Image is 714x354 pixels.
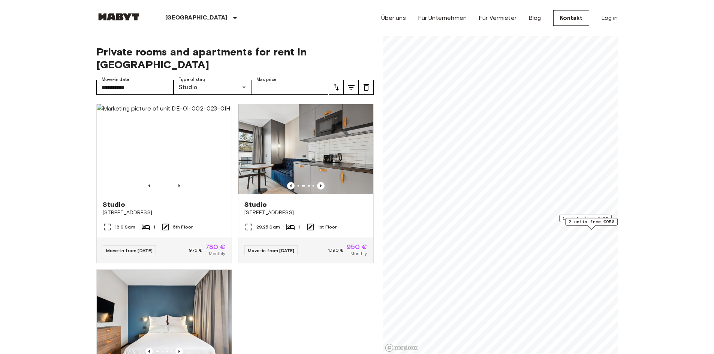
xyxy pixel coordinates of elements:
div: Map marker [565,218,618,230]
img: Marketing picture of unit DE-01-480-116-01 [238,104,373,194]
span: 1 [153,224,155,230]
label: Type of stay [179,76,205,83]
span: 950 € [347,243,367,250]
span: 29.25 Sqm [256,224,280,230]
a: Für Vermieter [479,13,516,22]
button: Previous image [175,182,183,190]
button: tune [329,80,344,95]
span: Move-in from [DATE] [248,248,295,253]
img: Marketing picture of unit DE-01-002-023-01H [97,104,232,194]
button: tune [359,80,374,95]
span: Move-in from [DATE] [106,248,153,253]
span: [STREET_ADDRESS] [103,209,226,217]
span: 18.9 Sqm [115,224,135,230]
span: 1 units from €780 [563,215,608,222]
a: Mapbox logo [385,344,418,352]
label: Move-in date [102,76,129,83]
span: Private rooms and apartments for rent in [GEOGRAPHIC_DATA] [96,45,374,71]
a: Über uns [381,13,406,22]
div: Studio [174,80,251,95]
input: Choose date, selected date is 4 Jan 2026 [96,80,174,95]
button: Previous image [287,182,295,190]
span: Studio [244,200,267,209]
a: Marketing picture of unit DE-01-002-023-01HPrevious imagePrevious imageStudio[STREET_ADDRESS]18.9... [96,104,232,263]
a: Für Unternehmen [418,13,467,22]
button: tune [344,80,359,95]
a: Blog [528,13,541,22]
span: 1 [298,224,300,230]
button: Previous image [317,182,325,190]
span: 1st Floor [318,224,337,230]
span: Monthly [209,250,225,257]
label: Max price [256,76,277,83]
span: 5th Floor [173,224,193,230]
span: 2 units from €950 [569,218,614,225]
img: Habyt [96,13,141,21]
p: [GEOGRAPHIC_DATA] [165,13,228,22]
span: [STREET_ADDRESS] [244,209,367,217]
div: Map marker [559,215,612,226]
span: 975 € [189,247,202,254]
span: Monthly [350,250,367,257]
a: Log in [601,13,618,22]
span: Studio [103,200,126,209]
span: 1.190 € [328,247,344,254]
span: 780 € [205,243,226,250]
a: Kontakt [553,10,589,26]
button: Previous image [145,182,153,190]
a: Marketing picture of unit DE-01-480-116-01Marketing picture of unit DE-01-480-116-01Previous imag... [238,104,374,263]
